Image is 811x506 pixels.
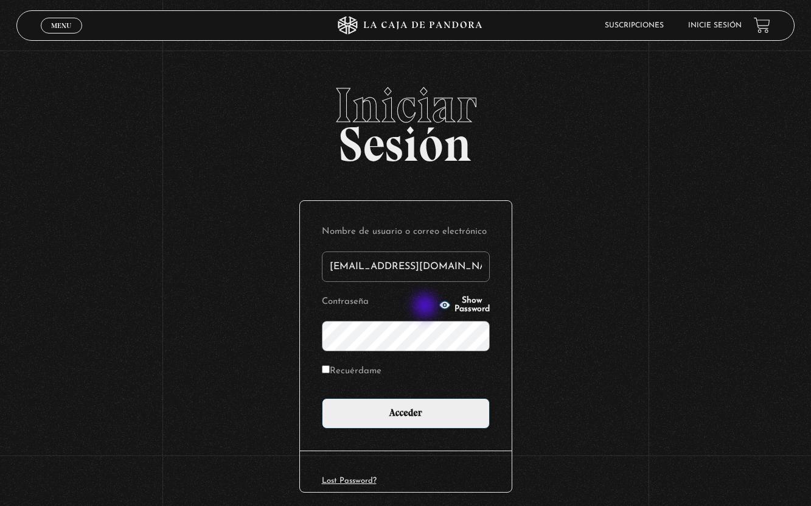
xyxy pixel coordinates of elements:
span: Iniciar [16,81,795,130]
span: Menu [51,22,71,29]
label: Recuérdame [322,362,381,381]
input: Recuérdame [322,365,330,373]
input: Acceder [322,398,490,429]
a: Inicie sesión [688,22,742,29]
h2: Sesión [16,81,795,159]
button: Show Password [439,297,490,314]
a: View your shopping cart [754,17,770,33]
a: Lost Password? [322,477,377,485]
span: Show Password [454,297,490,314]
a: Suscripciones [605,22,664,29]
label: Nombre de usuario o correo electrónico [322,223,490,242]
label: Contraseña [322,293,435,312]
span: Cerrar [47,32,75,40]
